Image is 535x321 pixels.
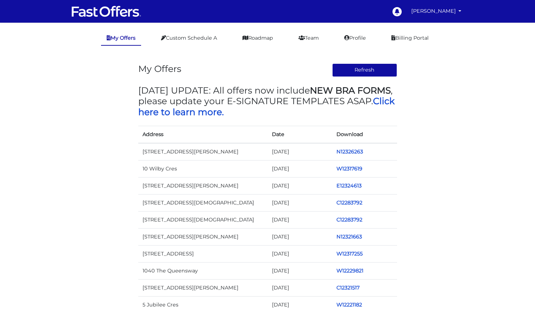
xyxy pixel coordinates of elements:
a: N12326263 [336,148,363,155]
strong: NEW BRA FORMS [310,85,391,96]
a: C12321517 [336,285,360,291]
td: [DATE] [268,297,333,314]
td: [STREET_ADDRESS] [138,246,268,263]
h3: My Offers [138,63,181,74]
td: [DATE] [268,263,333,280]
td: [DATE] [268,211,333,228]
td: [DATE] [268,194,333,211]
a: W12317619 [336,165,362,172]
a: Profile [339,31,372,45]
td: [DATE] [268,143,333,160]
td: [DATE] [268,177,333,194]
h3: [DATE] UPDATE: All offers now include , please update your E-SIGNATURE TEMPLATES ASAP. [138,85,397,117]
a: Roadmap [237,31,279,45]
a: C12283792 [336,199,362,206]
th: Date [268,126,333,143]
td: [STREET_ADDRESS][DEMOGRAPHIC_DATA] [138,194,268,211]
td: [STREET_ADDRESS][PERSON_NAME] [138,229,268,246]
a: My Offers [101,31,141,46]
a: C12283792 [336,216,362,223]
th: Address [138,126,268,143]
button: Refresh [332,63,397,77]
td: [DATE] [268,246,333,263]
td: 10 Wilby Cres [138,160,268,177]
a: E12324613 [336,182,362,189]
a: Team [293,31,324,45]
a: W12317255 [336,250,363,257]
td: [DATE] [268,280,333,297]
a: Click here to learn more. [138,96,395,117]
td: [DATE] [268,160,333,177]
td: 5 Jubilee Cres [138,297,268,314]
td: 1040 The Queensway [138,263,268,280]
a: N12321663 [336,233,362,240]
a: [PERSON_NAME] [408,4,464,18]
td: [STREET_ADDRESS][DEMOGRAPHIC_DATA] [138,211,268,228]
td: [STREET_ADDRESS][PERSON_NAME] [138,177,268,194]
a: W12221182 [336,302,362,308]
td: [STREET_ADDRESS][PERSON_NAME] [138,280,268,297]
td: [DATE] [268,229,333,246]
th: Download [332,126,397,143]
td: [STREET_ADDRESS][PERSON_NAME] [138,143,268,160]
a: Billing Portal [386,31,434,45]
a: Custom Schedule A [155,31,223,45]
a: W12229821 [336,267,363,274]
